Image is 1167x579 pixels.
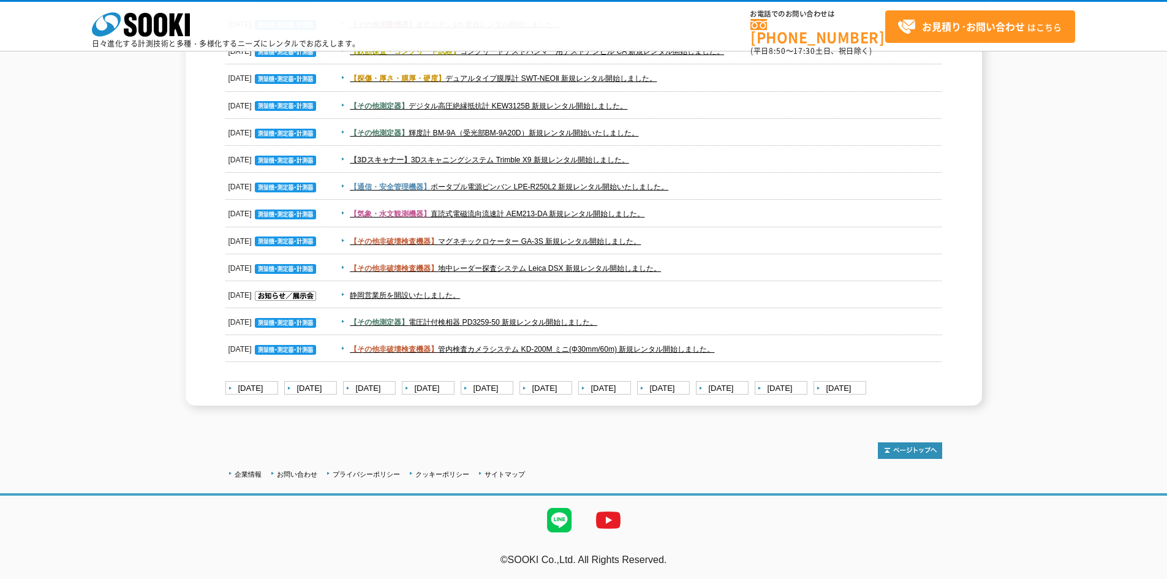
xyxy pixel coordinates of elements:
img: 測量機・測定器・計測器 [255,101,316,111]
strong: お見積り･お問い合わせ [922,19,1025,34]
a: 【3Dスキャナー】3Dスキャニングシステム Trimble X9 新規レンタル開始しました。 [350,156,629,164]
a: 【通信・安全管理機器】ポータブル電源ピンバン LPE-R250L2 新規レンタル開始いたしました。 [350,183,668,191]
dt: [DATE] [228,282,319,303]
dt: [DATE] [228,146,319,167]
img: 測量機・測定器・計測器 [255,129,316,138]
a: 企業情報 [235,471,262,478]
a: 【その他測定器】電圧計付検相器 PD3259-50 新規レンタル開始しました。 [350,318,597,327]
a: [DATE] [343,381,399,396]
img: 測量機・測定器・計測器 [255,210,316,219]
a: [DATE] [696,381,752,396]
span: 【その他測定器】 [350,129,409,137]
img: LINE [535,496,584,545]
a: クッキーポリシー [415,471,469,478]
dt: [DATE] [228,119,319,140]
dt: [DATE] [228,255,319,276]
img: 測量機・測定器・計測器 [255,183,316,192]
img: トップページへ [878,442,942,459]
span: 【その他測定器】 [350,318,409,327]
span: 【その他測定器】 [350,102,409,110]
span: 【通信・安全管理機器】 [350,183,431,191]
dt: [DATE] [228,228,319,249]
a: テストMail [1120,567,1167,578]
span: 【その他非破壊検査機器】 [350,237,438,246]
p: 日々進化する計測技術と多種・多様化するニーズにレンタルでお応えします。 [92,40,360,47]
img: 測量機・測定器・計測器 [255,318,316,328]
span: 【3Dスキャナー】 [350,156,410,164]
a: [DATE] [519,381,575,396]
a: 【探傷・厚さ・膜厚・硬度】デュアルタイプ膜厚計 SWT-NEOⅡ 新規レンタル開始しました。 [350,74,657,83]
a: プライバシーポリシー [333,471,400,478]
dt: [DATE] [228,309,319,330]
span: (平日 ～ 土日、祝日除く) [750,45,872,56]
a: 【その他非破壊検査機器】マグネチックロケーター GA-3S 新規レンタル開始しました。 [350,237,641,246]
img: YouTube [584,496,633,545]
span: はこちら [897,18,1062,36]
span: 【その他非破壊検査機器】 [350,264,438,273]
span: 【気象・水文観測機器】 [350,210,431,218]
a: [PHONE_NUMBER] [750,19,885,44]
a: [DATE] [755,381,810,396]
a: サイトマップ [485,471,525,478]
img: 測量機・測定器・計測器 [255,74,316,84]
a: [DATE] [402,381,458,396]
img: お知らせ [255,291,316,301]
a: 【その他非破壊検査機器】管内検査カメラシステム KD-200M ミニ(Φ30mm/60m) 新規レンタル開始しました。 [350,345,714,354]
a: 【その他測定器】輝度計 BM-9A（受光部BM-9A20D）新規レンタル開始いたしました。 [350,129,638,137]
a: [DATE] [637,381,693,396]
a: [DATE] [225,381,281,396]
a: [DATE] [578,381,634,396]
span: 【探傷・厚さ・膜厚・硬度】 [350,74,445,83]
a: 静岡営業所を開設いたしました。 [350,291,460,300]
a: 【その他非破壊検査機器】地中レーダー探査システム Leica DSX 新規レンタル開始しました。 [350,264,661,273]
dt: [DATE] [228,65,319,86]
span: 17:30 [793,45,815,56]
a: [DATE] [461,381,516,396]
img: 測量機・測定器・計測器 [255,237,316,246]
dt: [DATE] [228,336,319,357]
span: 8:50 [769,45,786,56]
a: [DATE] [814,381,869,396]
img: 測量機・測定器・計測器 [255,345,316,355]
dt: [DATE] [228,173,319,194]
a: お問い合わせ [277,471,317,478]
span: お電話でのお問い合わせは [750,10,885,18]
dt: [DATE] [228,200,319,221]
span: 【その他非破壊検査機器】 [350,345,438,354]
a: お見積り･お問い合わせはこちら [885,10,1075,43]
img: 測量機・測定器・計測器 [255,156,316,165]
a: 【その他測定器】デジタル高圧絶縁抵抗計 KEW3125B 新規レンタル開始しました。 [350,102,627,110]
img: 測量機・測定器・計測器 [255,264,316,274]
dt: [DATE] [228,93,319,113]
a: 【気象・水文観測機器】直読式電磁流向流速計 AEM213-DA 新規レンタル開始しました。 [350,210,644,218]
a: [DATE] [284,381,340,396]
